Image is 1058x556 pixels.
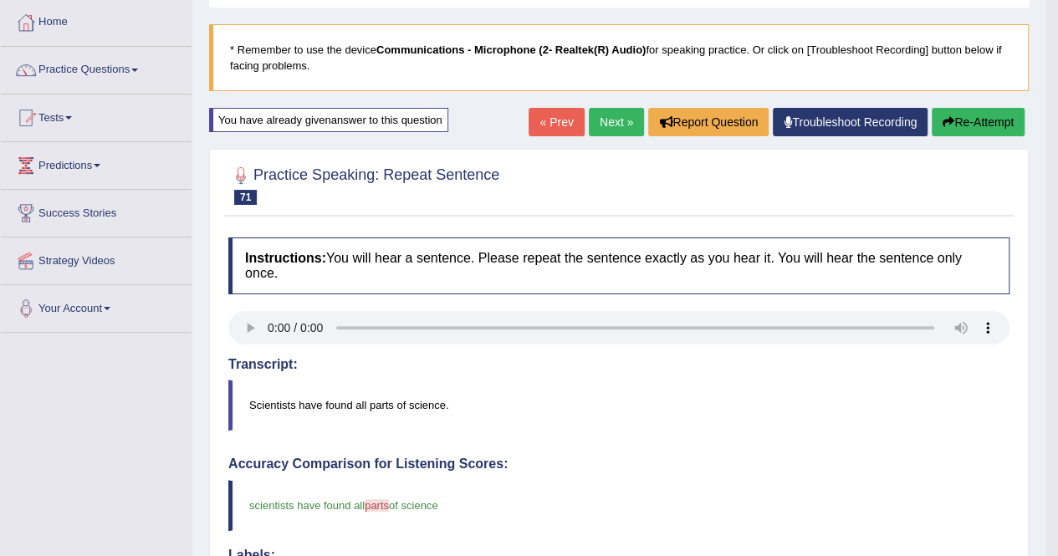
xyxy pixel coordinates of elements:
h2: Practice Speaking: Repeat Sentence [228,163,499,205]
a: Success Stories [1,190,192,232]
a: Strategy Videos [1,237,192,279]
button: Re-Attempt [932,108,1025,136]
span: 71 [234,190,257,205]
blockquote: Scientists have found all parts of science. [228,380,1009,431]
h4: Accuracy Comparison for Listening Scores: [228,457,1009,472]
h4: Transcript: [228,357,1009,372]
blockquote: * Remember to use the device for speaking practice. Or click on [Troubleshoot Recording] button b... [209,24,1029,91]
a: Practice Questions [1,47,192,89]
a: Troubleshoot Recording [773,108,928,136]
button: Report Question [648,108,769,136]
h4: You will hear a sentence. Please repeat the sentence exactly as you hear it. You will hear the se... [228,237,1009,293]
a: Next » [589,108,644,136]
span: scientists have found all [249,499,365,512]
span: parts [365,499,389,512]
a: Tests [1,94,192,136]
a: Your Account [1,285,192,327]
a: Predictions [1,142,192,184]
div: You have already given answer to this question [209,108,448,132]
a: « Prev [529,108,584,136]
b: Communications - Microphone (2- Realtek(R) Audio) [376,43,646,56]
span: of science [389,499,438,512]
b: Instructions: [245,251,326,265]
